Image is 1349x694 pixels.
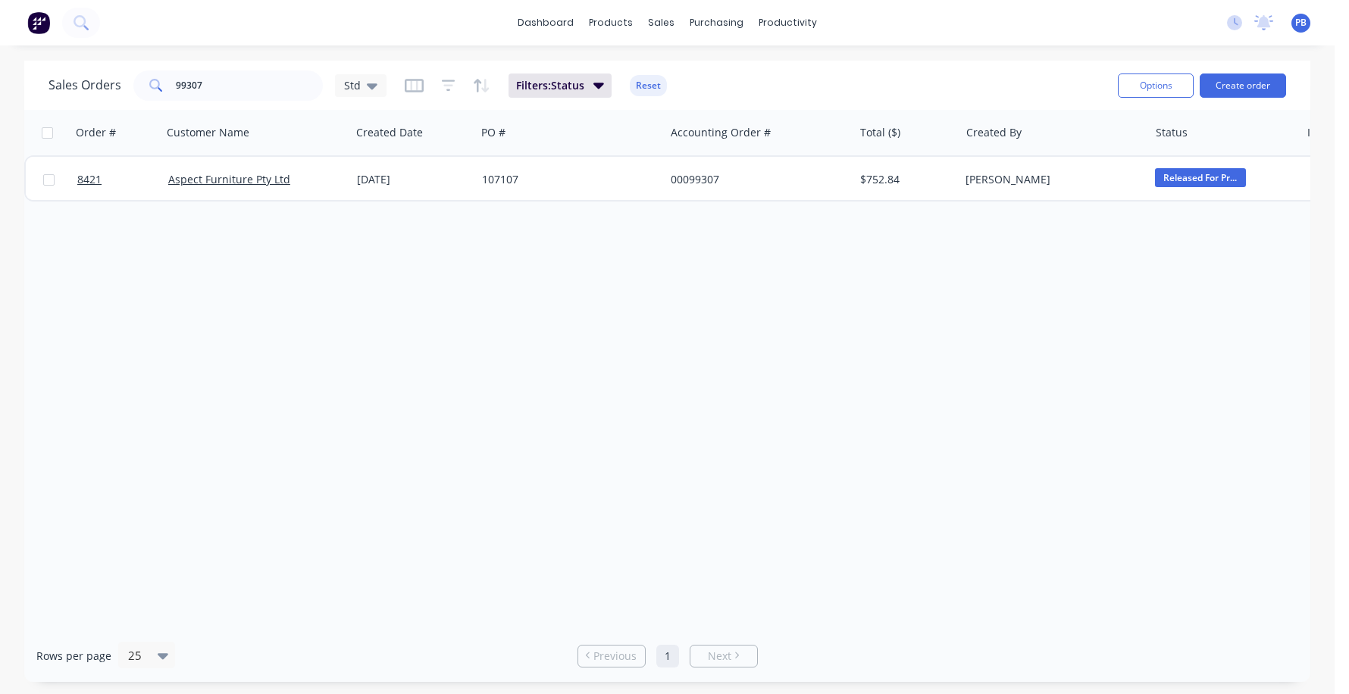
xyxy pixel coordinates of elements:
[509,73,612,98] button: Filters:Status
[578,649,645,664] a: Previous page
[966,125,1022,140] div: Created By
[640,11,682,34] div: sales
[481,125,505,140] div: PO #
[751,11,825,34] div: productivity
[176,70,324,101] input: Search...
[1156,125,1188,140] div: Status
[167,125,249,140] div: Customer Name
[1200,73,1286,98] button: Create order
[571,645,764,667] ul: Pagination
[1295,16,1307,30] span: PB
[593,649,637,664] span: Previous
[671,172,839,187] div: 00099307
[630,75,667,96] button: Reset
[860,125,900,140] div: Total ($)
[966,172,1134,187] div: [PERSON_NAME]
[690,649,757,664] a: Next page
[356,125,423,140] div: Created Date
[1118,73,1194,98] button: Options
[357,172,470,187] div: [DATE]
[510,11,581,34] a: dashboard
[581,11,640,34] div: products
[516,78,584,93] span: Filters: Status
[36,649,111,664] span: Rows per page
[708,649,731,664] span: Next
[482,172,650,187] div: 107107
[860,172,949,187] div: $752.84
[27,11,50,34] img: Factory
[168,172,290,186] a: Aspect Furniture Pty Ltd
[656,645,679,667] a: Page 1 is your current page
[77,172,102,187] span: 8421
[76,125,116,140] div: Order #
[1155,168,1246,187] span: Released For Pr...
[77,157,168,202] a: 8421
[682,11,751,34] div: purchasing
[49,78,121,92] h1: Sales Orders
[671,125,771,140] div: Accounting Order #
[344,77,361,93] span: Std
